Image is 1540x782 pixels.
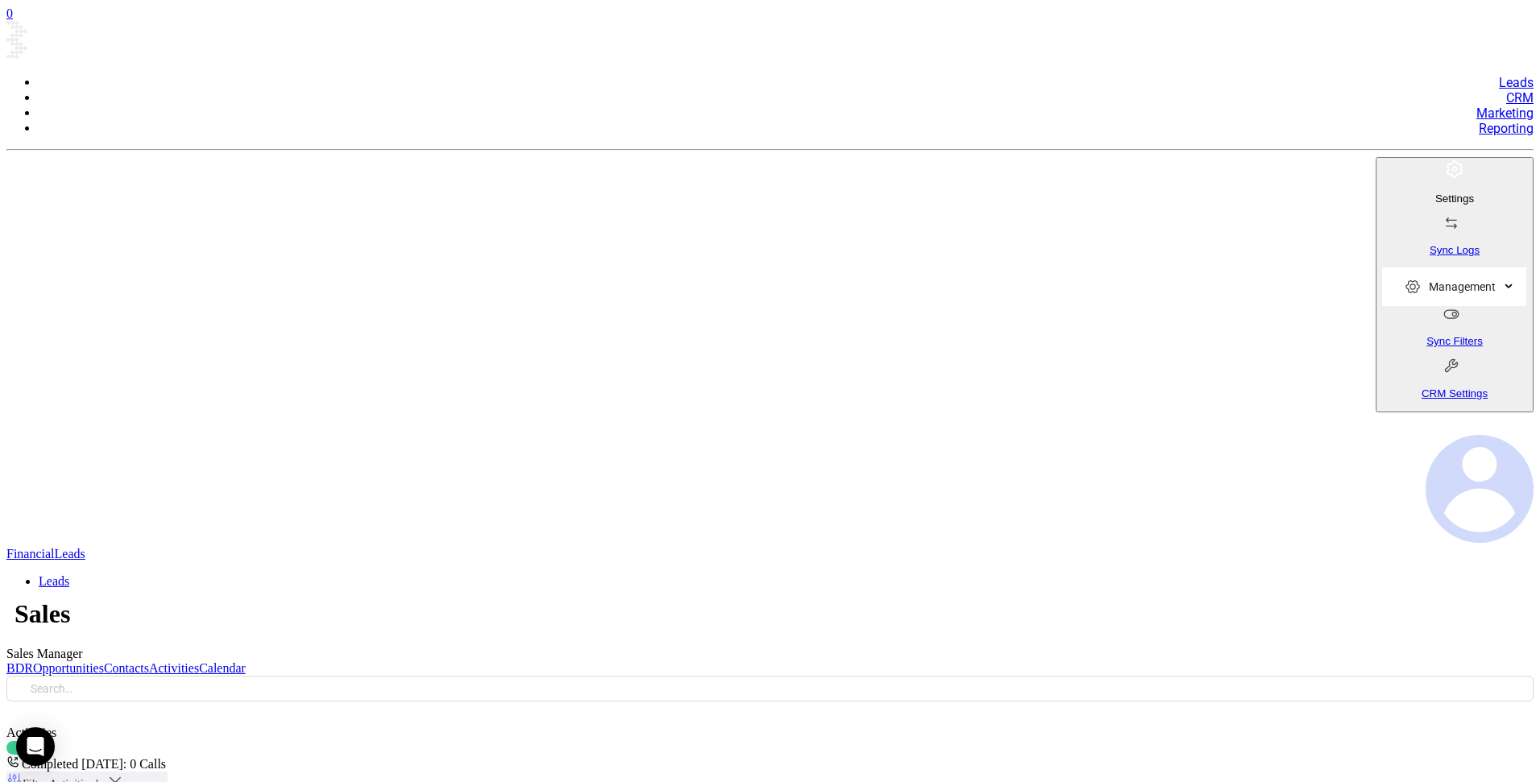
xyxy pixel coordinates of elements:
a: Leads [39,574,69,588]
div: Open Intercom Messenger [16,727,55,766]
a: Activities [149,661,199,675]
div: Activities [6,726,1534,740]
img: user [1426,435,1534,544]
a: Opportunities [33,661,104,675]
input: Search… [31,680,1524,697]
a: 0 [6,6,13,20]
a: Sync Filters [1382,306,1527,347]
a: Calendar [199,661,246,675]
p: Settings [1382,192,1527,205]
span: search [16,683,27,694]
a: Marketing [1476,106,1534,121]
p: Sync Filters [1382,335,1527,347]
span: Sales Manager [6,647,83,660]
button: SettingsSync LogsSync FiltersCRM Settings [1376,157,1534,412]
img: iconNotification [1498,412,1517,432]
a: Sync Logs [1382,215,1527,256]
a: CRM Settings [1382,358,1527,399]
span: Management [1429,271,1496,303]
img: logo [6,21,264,59]
p: Sync Logs [1382,244,1527,256]
h1: Sales [14,599,1534,629]
p: CRM Settings [1382,387,1527,399]
img: iconSetting [1445,159,1464,179]
span: Completed [DATE]: 0 Calls [6,757,166,771]
a: CRM [1506,90,1534,106]
a: Reporting [1479,121,1534,136]
a: Leads [1499,75,1534,90]
span: 312 [6,741,54,755]
a: BDR [6,661,33,675]
a: Financial [6,547,55,561]
a: Contacts [104,661,149,675]
a: Leads [55,547,85,561]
